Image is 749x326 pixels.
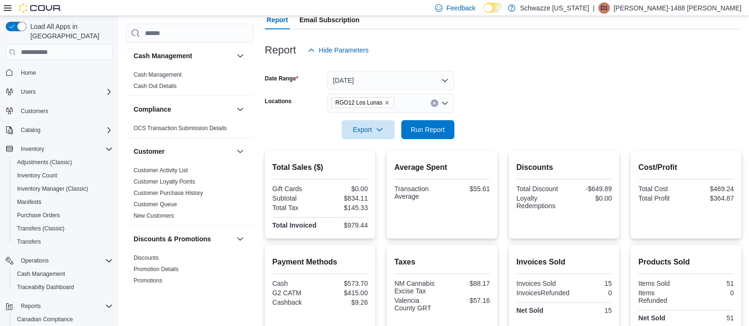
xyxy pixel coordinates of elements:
a: Cash Management [134,71,181,78]
a: Cash Management [13,268,69,280]
div: 15 [566,280,612,287]
button: Users [2,85,117,98]
div: $9.26 [322,299,368,306]
button: Clear input [431,99,438,107]
button: Users [17,86,39,97]
div: 15 [566,307,612,314]
span: D1 [600,2,607,14]
p: | [593,2,595,14]
div: Transaction Average [394,185,440,200]
h2: Taxes [394,256,490,268]
div: Items Refunded [638,289,684,304]
button: Export [342,120,395,139]
span: Transfers [13,236,113,247]
span: Cash Management [134,71,181,79]
h3: Discounts & Promotions [134,234,211,244]
button: Reports [2,300,117,313]
div: $88.17 [444,280,490,287]
span: Cash Out Details [134,82,177,90]
span: Customer Purchase History [134,189,203,197]
div: $469.24 [688,185,734,193]
button: Catalog [2,123,117,137]
a: New Customers [134,212,174,219]
h2: Cost/Profit [638,162,734,173]
strong: Total Invoiced [272,221,316,229]
span: Customers [21,107,48,115]
span: Report [267,10,288,29]
div: Loyalty Redemptions [516,194,562,210]
span: New Customers [134,212,174,220]
img: Cova [19,3,62,13]
div: Total Profit [638,194,684,202]
h3: Report [265,44,296,56]
button: Hide Parameters [304,41,372,60]
a: Customer Activity List [134,167,188,174]
span: Customers [17,105,113,117]
span: Discounts [134,254,159,262]
div: 51 [688,280,734,287]
a: Traceabilty Dashboard [13,282,78,293]
button: Cash Management [134,51,233,61]
div: InvoicesRefunded [516,289,569,297]
a: Inventory Count [13,170,61,181]
strong: Net Sold [516,307,543,314]
div: $573.70 [322,280,368,287]
span: OCS Transaction Submission Details [134,124,227,132]
div: Total Discount [516,185,562,193]
span: Load All Apps in [GEOGRAPHIC_DATA] [27,22,113,41]
button: Remove RGO12 Los Lunas from selection in this group [384,100,390,106]
a: Transfers (Classic) [13,223,68,234]
input: Dark Mode [483,3,503,13]
p: [PERSON_NAME]-1488 [PERSON_NAME] [614,2,741,14]
button: Inventory Manager (Classic) [9,182,117,195]
div: $415.00 [322,289,368,297]
button: Home [2,65,117,79]
span: Purchase Orders [13,210,113,221]
span: Inventory [17,143,113,155]
div: NM Cannabis Excise Tax [394,280,440,295]
button: Customers [2,104,117,118]
button: [DATE] [327,71,454,90]
button: Manifests [9,195,117,209]
button: Compliance [235,104,246,115]
span: Transfers [17,238,41,246]
h3: Compliance [134,105,171,114]
span: Operations [17,255,113,266]
a: Manifests [13,196,45,208]
span: Manifests [13,196,113,208]
div: Cash Management [126,69,253,96]
span: Reports [17,300,113,312]
span: Users [17,86,113,97]
span: Feedback [446,3,475,13]
div: Cashback [272,299,318,306]
span: Export [347,120,389,139]
a: Customer Purchase History [134,190,203,196]
button: Transfers [9,235,117,248]
div: Cash [272,280,318,287]
h3: Customer [134,147,164,156]
span: Reports [21,302,41,310]
a: Discounts [134,255,159,261]
span: Cash Management [17,270,65,278]
h3: Cash Management [134,51,192,61]
button: Discounts & Promotions [134,234,233,244]
button: Inventory Count [9,169,117,182]
button: Traceabilty Dashboard [9,281,117,294]
button: Discounts & Promotions [235,233,246,245]
div: Customer [126,165,253,225]
span: Purchase Orders [17,211,60,219]
div: Total Tax [272,204,318,211]
button: Cash Management [235,50,246,62]
span: Customer Loyalty Points [134,178,195,185]
h2: Total Sales ($) [272,162,368,173]
span: RGO12 Los Lunas [335,98,382,107]
div: $979.44 [322,221,368,229]
a: Customer Loyalty Points [134,178,195,185]
span: Catalog [21,126,40,134]
span: Email Subscription [299,10,360,29]
a: Promotion Details [134,266,179,273]
div: $834.11 [322,194,368,202]
span: Canadian Compliance [17,316,73,323]
div: Compliance [126,123,253,138]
